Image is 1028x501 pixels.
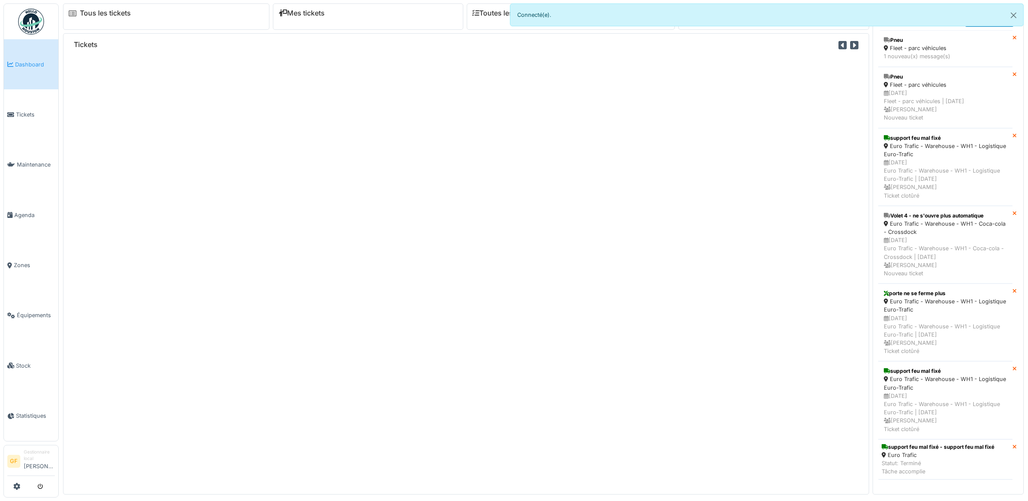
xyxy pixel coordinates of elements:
span: Maintenance [17,161,55,169]
a: Tickets [4,89,58,139]
span: Dashboard [15,60,55,69]
div: support feu mal fixé [884,367,1007,375]
span: Zones [14,261,55,269]
a: porte ne se ferme plus Euro Trafic - Warehouse - WH1 - Logistique Euro-Trafic [DATE]Euro Trafic -... [878,284,1012,361]
div: support feu mal fixé [884,134,1007,142]
li: [PERSON_NAME] [24,449,55,474]
div: [DATE] Euro Trafic - Warehouse - WH1 - Coca-cola - Crossdock | [DATE] [PERSON_NAME] Nouveau ticket [884,236,1007,277]
div: Pneu [884,73,1007,81]
a: Agenda [4,190,58,240]
a: Dashboard [4,39,58,89]
div: 1 nouveau(x) message(s) [884,52,1007,60]
li: GF [7,455,20,468]
a: GF Gestionnaire local[PERSON_NAME] [7,449,55,476]
div: Statut: Terminé Tâche accomplie [882,459,994,476]
div: support feu mal fixé - support feu mal fixé [882,443,994,451]
a: support feu mal fixé Euro Trafic - Warehouse - WH1 - Logistique Euro-Trafic [DATE]Euro Trafic - W... [878,128,1012,206]
span: Statistiques [16,412,55,420]
a: Toutes les tâches [472,9,537,17]
a: Mes tickets [278,9,325,17]
div: Pneu [884,36,1007,44]
a: Statistiques [4,391,58,441]
a: Maintenance [4,140,58,190]
div: Fleet - parc véhicules [884,81,1007,89]
div: [DATE] Euro Trafic - Warehouse - WH1 - Logistique Euro-Trafic | [DATE] [PERSON_NAME] Ticket clotûré [884,158,1007,200]
a: Tous les tickets [80,9,131,17]
div: Euro Trafic - Warehouse - WH1 - Logistique Euro-Trafic [884,142,1007,158]
div: porte ne se ferme plus [884,290,1007,297]
div: Fleet - parc véhicules [884,44,1007,52]
div: Euro Trafic [882,451,994,459]
div: Volet 4 - ne s'ouvre plus automatique [884,212,1007,220]
div: [DATE] Euro Trafic - Warehouse - WH1 - Logistique Euro-Trafic | [DATE] [PERSON_NAME] Ticket clotûré [884,314,1007,356]
h6: Tickets [74,41,98,49]
span: Agenda [14,211,55,219]
a: Stock [4,340,58,391]
a: support feu mal fixé Euro Trafic - Warehouse - WH1 - Logistique Euro-Trafic [DATE]Euro Trafic - W... [878,361,1012,439]
span: Tickets [16,110,55,119]
div: Euro Trafic - Warehouse - WH1 - Coca-cola - Crossdock [884,220,1007,236]
a: Pneu Fleet - parc véhicules [DATE]Fleet - parc véhicules | [DATE] [PERSON_NAME]Nouveau ticket [878,67,1012,128]
span: Stock [16,362,55,370]
a: Volet 4 - ne s'ouvre plus automatique Euro Trafic - Warehouse - WH1 - Coca-cola - Crossdock [DATE... [878,206,1012,284]
div: Connecté(e). [510,3,1024,26]
a: Zones [4,240,58,290]
button: Close [1004,4,1023,27]
a: support feu mal fixé - support feu mal fixé Euro Trafic Statut: TerminéTâche accomplie [878,439,1012,480]
img: Badge_color-CXgf-gQk.svg [18,9,44,35]
div: [DATE] Fleet - parc véhicules | [DATE] [PERSON_NAME] Nouveau ticket [884,89,1007,122]
div: Gestionnaire local [24,449,55,462]
div: Euro Trafic - Warehouse - WH1 - Logistique Euro-Trafic [884,375,1007,391]
a: Équipements [4,290,58,340]
div: Euro Trafic - Warehouse - WH1 - Logistique Euro-Trafic [884,297,1007,314]
span: Équipements [17,311,55,319]
div: [DATE] Euro Trafic - Warehouse - WH1 - Logistique Euro-Trafic | [DATE] [PERSON_NAME] Ticket clotûré [884,392,1007,433]
a: Pneu Fleet - parc véhicules 1 nouveau(x) message(s) [878,30,1012,66]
